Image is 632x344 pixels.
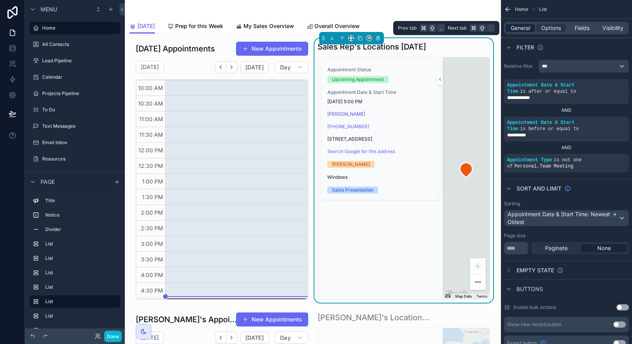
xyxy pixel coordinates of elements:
label: Enable bulk actions [513,304,556,310]
button: Appointment Date & Start Time: Newest -> Oldest [504,210,629,226]
label: List [45,241,117,247]
span: [DATE] 5:00 PM [327,99,433,105]
label: Resources [42,156,119,162]
span: Home [515,6,528,12]
span: None [597,244,611,252]
span: Prep for this Week [175,22,223,30]
label: Divider [45,226,117,233]
a: Overall Overview [307,19,360,35]
span: [STREET_ADDRESS] [327,136,433,142]
span: Appointment Status [327,67,433,73]
a: Resources [30,153,120,165]
a: Open this area in Google Maps (opens a new window) [445,289,470,299]
span: Menu [41,5,57,13]
span: Empty state [517,266,554,274]
label: Title [45,198,117,204]
span: is before or equal to [520,126,579,132]
span: List [539,6,547,12]
span: Overall Overview [314,22,360,30]
a: Calendar [30,71,120,83]
label: Home [42,25,115,31]
label: List [45,255,117,261]
label: Relative filter [504,63,535,69]
button: Map Data [455,294,472,299]
a: Appointment StatusUpcoming AppointmentAppointment Date & Start Time[DATE] 5:00 PM[PERSON_NAME][PH... [321,60,440,200]
label: List [45,298,114,305]
span: Visibility [602,24,623,32]
span: [DATE] [137,22,155,30]
label: List [45,284,117,290]
div: Show new record button [507,321,561,328]
a: Lead Pipeline [30,55,120,67]
a: Text Messages [30,120,120,132]
span: Appointment Date & Start Time [327,89,433,95]
span: General [511,24,530,32]
div: AND [504,107,629,113]
div: Appointment Date & Start Time: Newest -> Oldest [504,210,628,226]
a: [PERSON_NAME] [327,111,365,117]
div: Upcoming Appointment [332,76,384,83]
a: Terms (opens in new tab) [476,294,487,298]
span: . [488,25,494,31]
label: To Do [42,107,119,113]
img: Google [445,289,470,299]
a: Email Inbox [30,136,120,149]
span: Options [541,24,561,32]
label: Email Inbox [42,139,119,146]
span: Appointment Type [507,157,552,163]
span: Paginate [545,244,568,252]
a: [DATE] [130,19,155,34]
a: Home [30,22,120,34]
label: Projects Pipeline [42,90,119,97]
label: Page size [504,233,525,239]
span: Sort And Limit [517,185,561,192]
div: [PERSON_NAME] [332,161,370,168]
label: Calendar [42,74,119,80]
span: Next tab [448,25,467,31]
h1: Sales Rep's Locations [DATE] [318,41,426,52]
span: is after or equal to [520,89,576,94]
a: Prep for this Week [167,19,223,35]
div: Sales Presentation [332,187,373,194]
span: Appointment Date & Start Time [507,120,575,132]
span: , [537,164,540,169]
label: Text Messages [42,123,119,129]
span: Filter [517,44,534,51]
a: To Do [30,104,120,116]
span: Appointment Date & Start Time [507,83,575,94]
span: Prev tab [398,25,417,31]
button: Zoom in [470,258,486,274]
a: My Sales Overview [236,19,294,35]
a: [PHONE_NUMBER] [327,123,369,130]
span: Personal Team Meeting [514,164,573,169]
a: Communication Templates [30,169,120,182]
span: My Sales Overview [243,22,294,30]
a: Search Google for this address [327,148,395,154]
div: scrollable content [25,191,125,328]
button: Zoom out [470,274,486,290]
span: , [438,25,444,31]
a: All Contacts [30,38,120,51]
label: List [45,270,117,276]
div: AND [504,145,629,151]
button: Done [104,331,122,342]
label: All Contacts [42,41,119,48]
a: Projects Pipeline [30,87,120,100]
label: Notice [45,212,117,218]
span: Windows [327,174,433,180]
label: List [45,327,117,333]
span: Buttons [517,285,543,293]
label: List [45,313,117,319]
span: Fields [575,24,589,32]
button: Keyboard shortcuts [445,294,451,298]
label: Sorting [504,201,520,207]
span: Page [41,178,55,185]
label: Lead Pipeline [42,58,119,64]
